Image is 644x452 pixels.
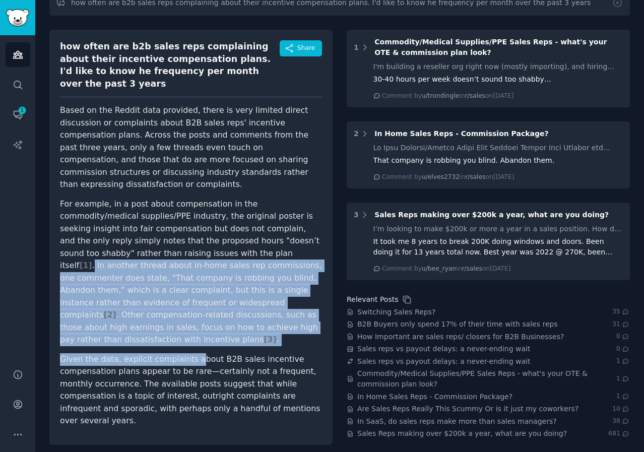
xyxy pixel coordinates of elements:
[357,319,558,330] a: B2B Buyers only spend 17% of their time with sales reps
[616,345,630,354] span: 0
[357,404,578,414] a: Are Sales Reps Really This Scummy Or is it just my coworkers?
[373,74,623,85] div: 30-40 hours per week doesn’t sound too shabby…
[382,265,511,274] div: Comment by in on [DATE]
[347,294,398,305] div: Relevant Posts
[608,429,630,438] span: 681
[6,9,29,27] img: GummySearch logo
[357,307,435,317] a: Switching Sales Reps?
[79,261,92,270] span: [ 1 ]
[60,198,322,346] p: For example, in a post about compensation in the commodity/medical supplies/PPE industry, the ori...
[60,353,322,427] p: Given the data, explicit complaints about B2B sales incentive compensation plans appear to be rar...
[612,405,630,414] span: 10
[373,143,623,153] div: Lo Ipsu Dolorsi/Ametco Adipi Elit Seddoei Tempor Inci Utlabor etd Magna Aliq? Enim’a mini veniamq...
[382,92,514,101] div: Comment by in on [DATE]
[357,344,531,354] a: Sales reps vs payout delays: a never-ending wait
[354,210,359,220] div: 3
[6,102,30,127] a: 1
[616,392,630,401] span: 1
[357,368,616,390] a: Commodity/Medical Supplies/PPE Sales Reps - what's your OTE & commission plan look?
[422,92,459,99] span: u/trondingle
[616,374,630,383] span: 1
[373,224,623,234] div: I’m looking to make $200k or more a year in a sales position. How did you get into the position y...
[18,107,27,114] span: 1
[374,38,607,56] span: Commodity/Medical Supplies/PPE Sales Reps - what's your OTE & commission plan look?
[357,356,531,367] a: Sales reps vs payout delays: a never-ending wait
[612,307,630,316] span: 35
[616,332,630,341] span: 0
[462,265,482,272] span: r/sales
[354,128,359,139] div: 2
[422,173,460,180] span: u/elves2732
[374,211,609,219] span: Sales Reps making over $200k a year, what are you doing?
[373,236,623,257] div: It took me 8 years to break 200K doing windows and doors. Been doing it for 13 years total now. B...
[373,155,623,166] div: That company is robbing you blind. Abandon them.
[357,428,567,439] a: Sales Reps making over $200k a year, what are you doing?
[465,92,485,99] span: r/sales
[612,417,630,426] span: 38
[357,416,557,427] a: In SaaS, do sales reps make more than sales managers?
[374,130,548,138] span: In Home Sales Reps - Commission Package?
[382,173,514,182] div: Comment by in on [DATE]
[280,40,322,56] button: Share
[354,42,359,53] div: 1
[357,332,564,342] a: How Important are sales reps/ closers for B2B Businesses?
[357,392,512,402] a: In Home Sales Reps - Commission Package?
[297,44,315,53] span: Share
[264,335,276,344] span: [ 3 ]
[422,265,456,272] span: u/bee_ryan
[60,104,322,191] p: Based on the Reddit data provided, there is very limited direct discussion or complaints about B2...
[60,40,280,90] div: how often are b2b sales reps complaining about their incentive compensation plans. I'd like to kn...
[373,61,623,72] div: I'm building a reseller org right now (mostly importing), and hiring sales reps/giving what I kno...
[612,320,630,329] span: 31
[616,357,630,366] span: 1
[103,310,116,319] span: [ 2 ]
[465,173,485,180] span: r/sales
